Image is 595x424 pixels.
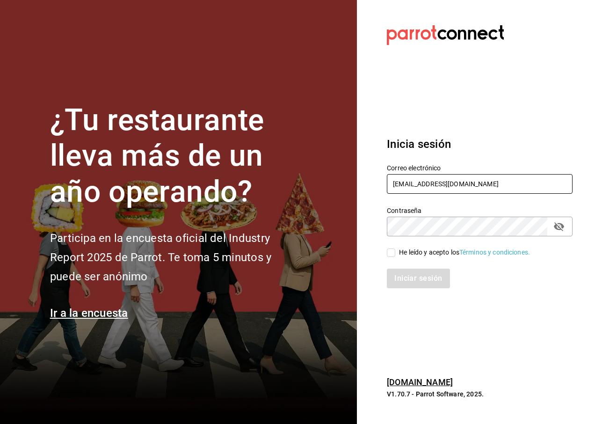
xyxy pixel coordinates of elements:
input: Ingresa tu correo electrónico [387,174,573,194]
a: Términos y condiciones. [459,249,530,256]
h2: Participa en la encuesta oficial del Industry Report 2025 de Parrot. Te toma 5 minutos y puede se... [50,229,303,286]
h1: ¿Tu restaurante lleva más de un año operando? [50,102,303,210]
a: [DOMAIN_NAME] [387,377,453,387]
p: V1.70.7 - Parrot Software, 2025. [387,389,573,399]
label: Correo electrónico [387,164,573,171]
div: He leído y acepto los [399,248,530,257]
a: Ir a la encuesta [50,307,128,320]
button: passwordField [551,219,567,234]
h3: Inicia sesión [387,136,573,153]
label: Contraseña [387,207,573,213]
